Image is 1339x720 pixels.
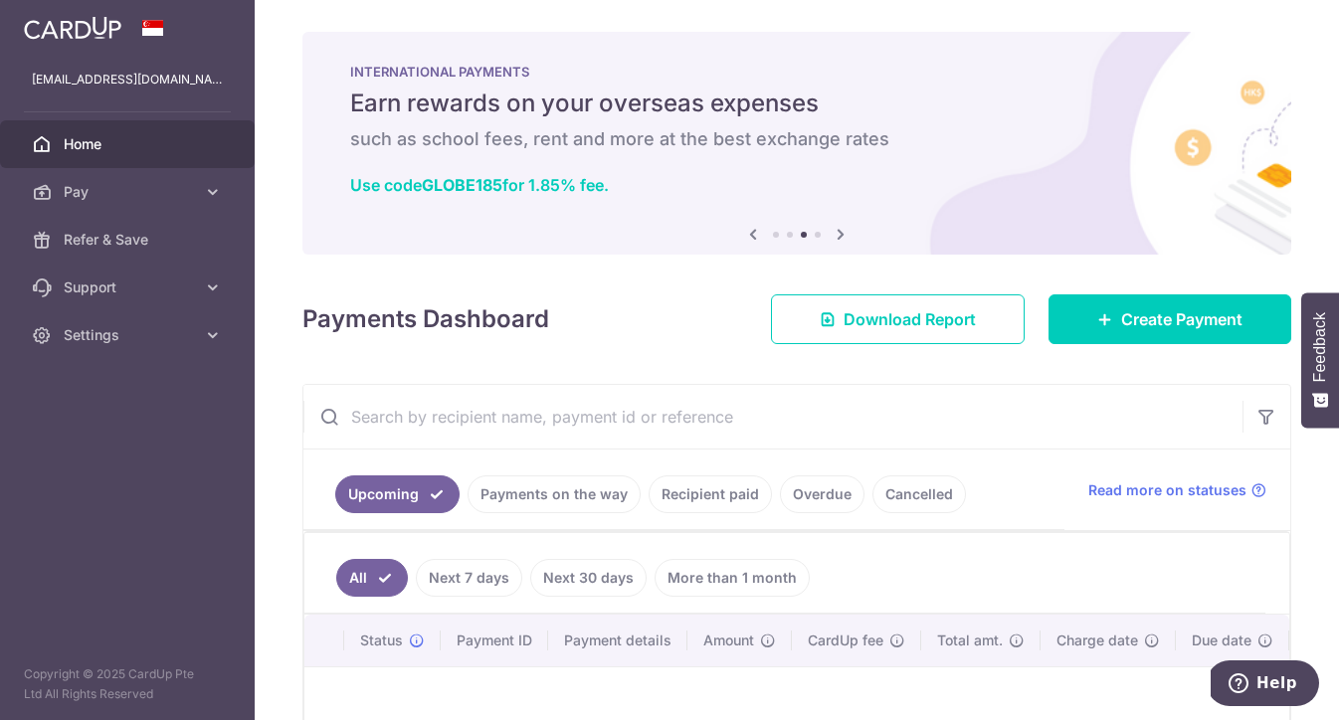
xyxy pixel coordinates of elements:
a: Read more on statuses [1088,480,1266,500]
a: Payments on the way [468,475,641,513]
p: INTERNATIONAL PAYMENTS [350,64,1243,80]
h5: Earn rewards on your overseas expenses [350,88,1243,119]
span: Due date [1192,630,1251,650]
span: Pay [64,182,195,202]
span: Feedback [1311,312,1329,382]
p: [EMAIL_ADDRESS][DOMAIN_NAME] [32,70,223,90]
span: CardUp fee [808,630,883,650]
a: Upcoming [335,475,460,513]
button: Feedback - Show survey [1301,292,1339,428]
iframe: Opens a widget where you can find more information [1211,660,1319,710]
th: Payment details [548,615,687,666]
a: Create Payment [1049,294,1291,344]
span: Total amt. [937,630,1003,650]
span: Settings [64,325,195,345]
a: Use codeGLOBE185for 1.85% fee. [350,175,609,195]
span: Create Payment [1121,307,1243,331]
span: Support [64,277,195,297]
span: Status [360,630,403,650]
img: International Payment Banner [302,32,1291,255]
span: Home [64,134,195,154]
span: Charge date [1056,630,1138,650]
a: Overdue [780,475,864,513]
a: All [336,559,408,597]
span: Read more on statuses [1088,480,1246,500]
a: Cancelled [872,475,966,513]
th: Payment ID [441,615,548,666]
b: GLOBE185 [422,175,502,195]
a: Next 30 days [530,559,647,597]
span: Amount [703,630,754,650]
span: Download Report [844,307,976,331]
img: CardUp [24,16,121,40]
h6: such as school fees, rent and more at the best exchange rates [350,127,1243,151]
a: Recipient paid [649,475,772,513]
input: Search by recipient name, payment id or reference [303,385,1243,449]
a: More than 1 month [655,559,810,597]
span: Refer & Save [64,230,195,250]
a: Download Report [771,294,1025,344]
a: Next 7 days [416,559,522,597]
h4: Payments Dashboard [302,301,549,337]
